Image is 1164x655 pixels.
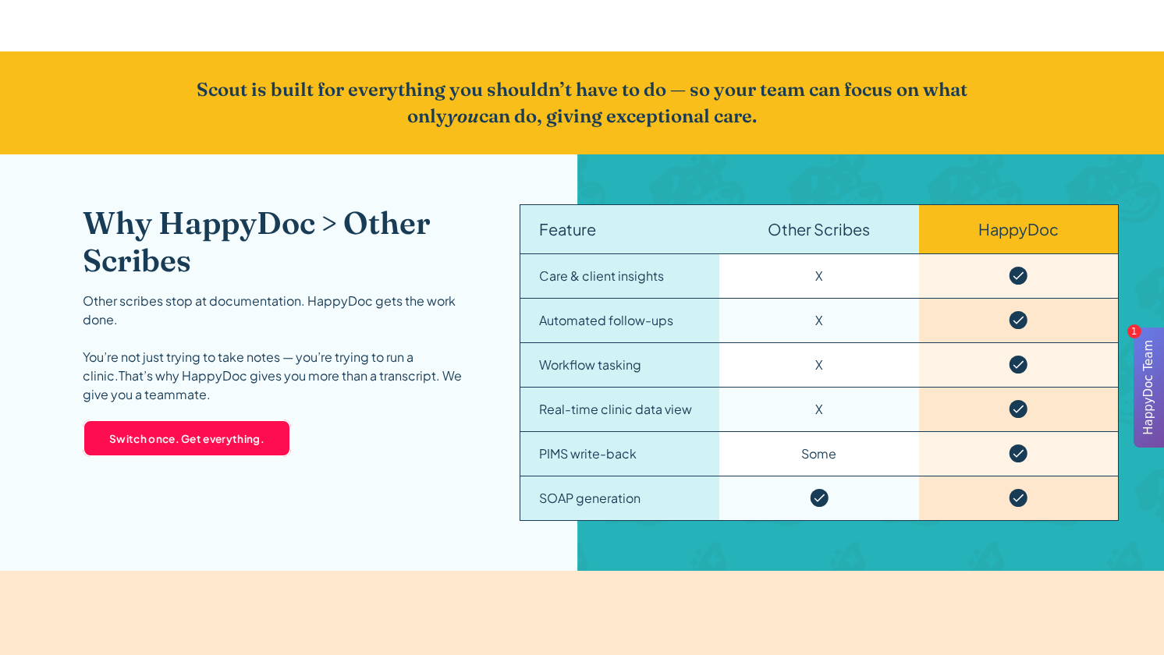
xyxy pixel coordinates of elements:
img: Checkmark [1009,356,1027,374]
div: Real-time clinic data view [539,400,692,419]
div: SOAP generation [539,489,641,508]
div: Other scribes stop at documentation. HappyDoc gets the work done. You’re not just trying to take ... [83,292,482,404]
a: Switch once. Get everything. [83,420,291,457]
img: Checkmark [1009,400,1027,418]
h2: Why HappyDoc > Other Scribes [83,204,482,279]
div: PIMS write-back [539,444,637,463]
em: you [447,104,479,127]
h2: Scout is built for everything you shouldn’t have to do — so your team can focus on what only can ... [183,76,981,129]
div: X [815,400,823,419]
img: Checkmark [1009,444,1027,462]
img: Checkmark [1009,267,1027,285]
div: X [815,311,823,330]
div: Other Scribes [768,218,870,241]
img: Checkmark [1009,489,1027,507]
div: HappyDoc [978,218,1059,241]
div: Feature [539,218,596,241]
div: X [815,267,823,285]
div: Care & client insights [539,267,664,285]
div: X [815,356,823,374]
div: Automated follow-ups [539,311,673,330]
div: Some [801,444,836,463]
img: Checkmark [810,489,829,507]
img: Checkmark [1009,311,1027,329]
div: Workflow tasking [539,356,641,374]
